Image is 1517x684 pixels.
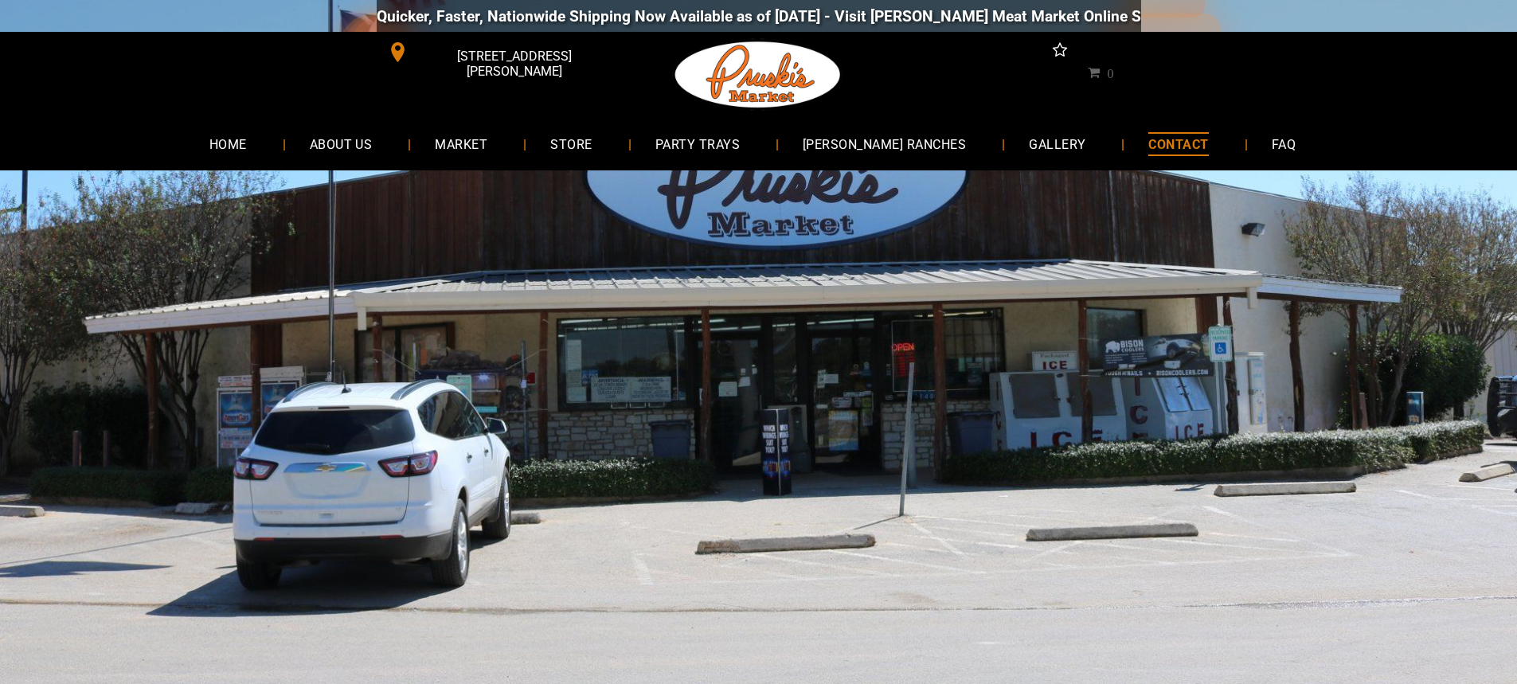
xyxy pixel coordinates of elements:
[779,123,990,165] a: [PERSON_NAME] RANCHES
[411,123,511,165] a: MARKET
[1107,66,1113,79] span: 0
[286,123,397,165] a: ABOUT US
[672,32,844,118] img: Pruski-s+Market+HQ+Logo2-259w.png
[411,41,616,87] span: [STREET_ADDRESS][PERSON_NAME]
[1110,40,1131,64] a: instagram
[526,123,616,165] a: STORE
[631,123,764,165] a: PARTY TRAYS
[186,123,271,165] a: HOME
[1080,40,1101,64] a: facebook
[1005,123,1109,165] a: GALLERY
[1140,40,1161,64] a: email
[1124,123,1232,165] a: CONTACT
[1248,123,1320,165] a: FAQ
[377,40,620,64] a: [STREET_ADDRESS][PERSON_NAME]
[1050,40,1070,64] a: Social network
